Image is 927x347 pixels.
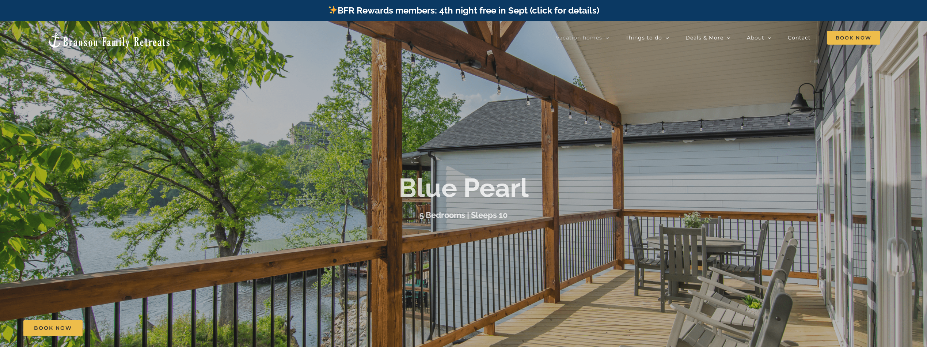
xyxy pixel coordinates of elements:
span: About [747,35,764,40]
h3: 5 Bedrooms | Sleeps 10 [419,210,508,220]
nav: Main Menu [556,30,880,45]
img: Branson Family Retreats Logo [47,32,171,49]
span: Book Now [827,31,880,45]
a: About [747,30,771,45]
a: Things to do [626,30,669,45]
span: Book Now [34,325,72,331]
a: Contact [788,30,811,45]
span: Contact [788,35,811,40]
span: Deals & More [685,35,723,40]
a: BFR Rewards members: 4th night free in Sept (click for details) [328,5,599,16]
img: ✨ [328,5,337,14]
span: Vacation homes [556,35,602,40]
span: Things to do [626,35,662,40]
a: Vacation homes [556,30,609,45]
a: Book Now [23,320,83,336]
a: Deals & More [685,30,730,45]
b: Blue Pearl [399,172,529,203]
